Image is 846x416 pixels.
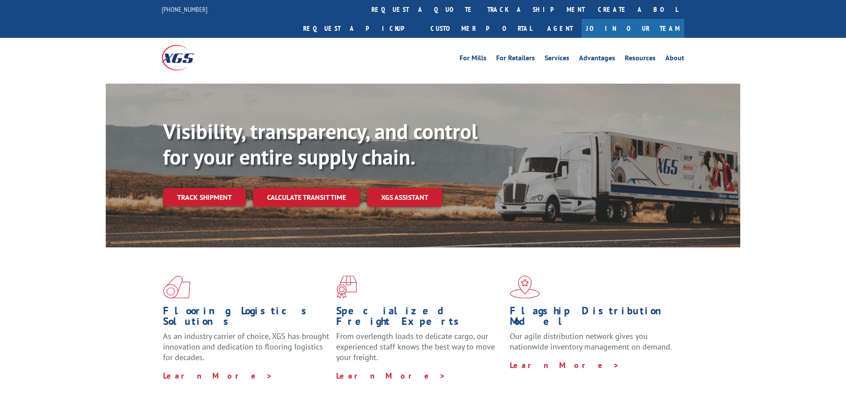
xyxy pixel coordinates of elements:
a: Learn More > [163,371,273,381]
a: Learn More > [510,360,620,370]
a: Agent [538,19,582,38]
a: Services [545,55,569,64]
h1: Specialized Freight Experts [336,306,503,331]
a: [PHONE_NUMBER] [162,5,208,14]
b: Visibility, transparency, and control for your entire supply chain. [163,118,478,170]
a: Track shipment [163,188,246,206]
span: As an industry carrier of choice, XGS has brought innovation and dedication to flooring logistics... [163,331,329,362]
img: xgs-icon-flagship-distribution-model-red [510,276,540,298]
a: XGS ASSISTANT [367,188,442,207]
h1: Flagship Distribution Model [510,306,676,331]
img: xgs-icon-focused-on-flooring-red [336,276,357,298]
a: Resources [625,55,656,64]
a: For Retailers [496,55,535,64]
span: Our agile distribution network gives you nationwide inventory management on demand. [510,331,672,352]
p: From overlength loads to delicate cargo, our experienced staff knows the best way to move your fr... [336,331,503,370]
a: Learn More > [336,371,446,381]
a: For Mills [460,55,486,64]
a: Request a pickup [297,19,424,38]
h1: Flooring Logistics Solutions [163,306,330,331]
a: About [665,55,684,64]
a: Advantages [579,55,615,64]
a: Join Our Team [582,19,684,38]
a: Calculate transit time [253,188,360,207]
a: Customer Portal [424,19,538,38]
img: xgs-icon-total-supply-chain-intelligence-red [163,276,190,298]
